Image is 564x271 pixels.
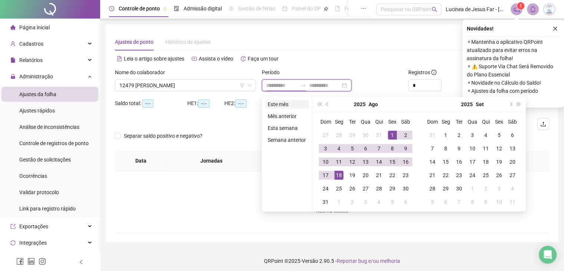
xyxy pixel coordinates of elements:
div: 28 [334,131,343,140]
td: 2025-09-21 [426,169,439,182]
button: super-next-year [515,97,523,112]
span: youtube [192,56,197,61]
span: filter [240,83,244,88]
span: Painel do DP [292,6,321,12]
td: 2025-08-14 [372,155,386,169]
span: Gestão de férias [238,6,276,12]
td: 2025-09-08 [439,142,452,155]
div: 31 [375,131,383,140]
div: 22 [441,171,450,180]
td: 2025-09-04 [479,128,492,142]
div: 11 [481,144,490,153]
div: 1 [334,197,343,206]
td: 2025-10-02 [479,182,492,195]
span: left [79,259,84,265]
td: 2025-09-12 [492,142,506,155]
td: 2025-09-22 [439,169,452,182]
img: 83834 [544,4,555,15]
span: user-add [10,41,16,46]
th: Qua [359,115,372,128]
div: 8 [441,144,450,153]
li: Este mês [265,100,309,109]
div: Não há dados [124,207,540,215]
div: 2 [348,197,357,206]
td: 2025-10-07 [452,195,466,209]
td: 2025-08-09 [399,142,412,155]
div: 13 [508,144,517,153]
div: Saldo total: [115,99,187,108]
div: 3 [495,184,504,193]
td: 2025-08-15 [386,155,399,169]
div: 14 [375,157,383,166]
span: Página inicial [19,25,50,30]
td: 2025-09-14 [426,155,439,169]
td: 2025-09-06 [506,128,519,142]
span: ellipsis [361,6,366,11]
div: 2 [481,184,490,193]
span: search [432,7,437,12]
td: 2025-08-23 [399,169,412,182]
td: 2025-09-29 [439,182,452,195]
div: 3 [321,144,330,153]
td: 2025-08-22 [386,169,399,182]
span: Ajustes rápidos [19,108,55,114]
label: Nome do colaborador [115,68,170,76]
div: 4 [481,131,490,140]
div: 15 [388,157,397,166]
div: 31 [428,131,437,140]
td: 2025-10-03 [492,182,506,195]
th: Sáb [399,115,412,128]
td: 2025-07-31 [372,128,386,142]
th: Seg [332,115,346,128]
div: 27 [361,184,370,193]
td: 2025-09-03 [359,195,372,209]
td: 2025-08-29 [386,182,399,195]
td: 2025-08-25 [332,182,346,195]
div: 3 [468,131,477,140]
div: 12 [495,144,504,153]
td: 2025-09-27 [506,169,519,182]
td: 2025-09-30 [452,182,466,195]
span: Assista o vídeo [199,56,233,62]
div: 18 [481,157,490,166]
span: Registros [408,68,436,76]
td: 2025-09-20 [506,155,519,169]
th: Dom [426,115,439,128]
td: 2025-08-08 [386,142,399,155]
th: Dom [319,115,332,128]
th: Qui [372,115,386,128]
span: notification [513,6,520,13]
td: 2025-08-27 [359,182,372,195]
div: 30 [455,184,464,193]
div: 4 [508,184,517,193]
td: 2025-08-26 [346,182,359,195]
li: Mês anterior [265,112,309,121]
div: 6 [361,144,370,153]
div: 16 [401,157,410,166]
div: 5 [495,131,504,140]
td: 2025-09-07 [426,142,439,155]
span: Lucinea de Jesus Far - [GEOGRAPHIC_DATA] [446,5,506,13]
td: 2025-09-03 [466,128,479,142]
div: 20 [508,157,517,166]
span: Ocorrências [19,173,47,179]
td: 2025-07-30 [359,128,372,142]
div: 21 [428,171,437,180]
td: 2025-09-23 [452,169,466,182]
div: 2 [401,131,410,140]
span: ⚬ Ajustes da folha com período ampliado! [467,87,560,103]
span: 1 [520,3,522,9]
span: Relatórios [19,57,43,63]
span: swap-right [300,82,306,88]
td: 2025-09-05 [386,195,399,209]
span: file-text [117,56,122,61]
td: 2025-09-24 [466,169,479,182]
span: Análise de inconsistências [19,124,79,130]
button: year panel [354,97,366,112]
td: 2025-08-07 [372,142,386,155]
th: Jornadas [167,151,256,171]
td: 2025-09-09 [452,142,466,155]
span: Faça um tour [248,56,278,62]
td: 2025-08-17 [319,169,332,182]
div: 9 [401,144,410,153]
